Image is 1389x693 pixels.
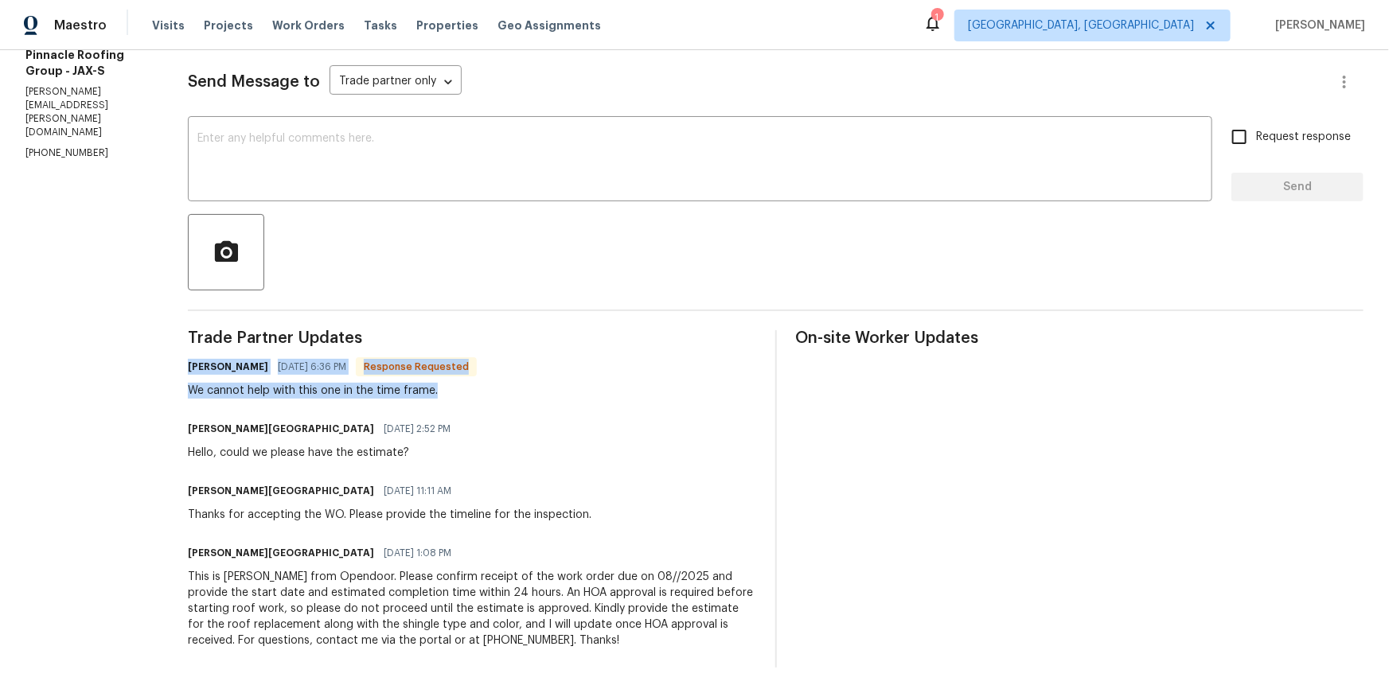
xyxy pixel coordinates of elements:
span: Request response [1256,129,1351,146]
p: [PERSON_NAME][EMAIL_ADDRESS][PERSON_NAME][DOMAIN_NAME] [25,85,150,140]
div: Hello, could we please have the estimate? [188,445,460,461]
span: [PERSON_NAME] [1269,18,1365,33]
h6: [PERSON_NAME][GEOGRAPHIC_DATA] [188,421,374,437]
span: Send Message to [188,74,320,90]
span: Visits [152,18,185,33]
h6: [PERSON_NAME] [188,359,268,375]
span: Trade Partner Updates [188,330,756,346]
h5: Pinnacle Roofing Group - JAX-S [25,47,150,79]
span: [DATE] 11:11 AM [384,483,451,499]
h6: [PERSON_NAME][GEOGRAPHIC_DATA] [188,483,374,499]
span: On-site Worker Updates [796,330,1364,346]
div: We cannot help with this one in the time frame. [188,383,477,399]
span: Tasks [364,20,397,31]
span: Response Requested [357,359,475,375]
span: Projects [204,18,253,33]
span: [DATE] 6:36 PM [278,359,346,375]
span: [GEOGRAPHIC_DATA], [GEOGRAPHIC_DATA] [968,18,1194,33]
div: Thanks for accepting the WO. Please provide the timeline for the inspection. [188,507,591,523]
h6: [PERSON_NAME][GEOGRAPHIC_DATA] [188,545,374,561]
div: This is [PERSON_NAME] from Opendoor. Please confirm receipt of the work order due on 08//2025 and... [188,569,756,648]
span: [DATE] 2:52 PM [384,421,451,437]
span: Geo Assignments [497,18,601,33]
span: Work Orders [272,18,345,33]
div: Trade partner only [330,69,462,95]
span: [DATE] 1:08 PM [384,545,451,561]
div: 1 [931,10,942,25]
p: [PHONE_NUMBER] [25,146,150,160]
span: Properties [416,18,478,33]
span: Maestro [54,18,107,33]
